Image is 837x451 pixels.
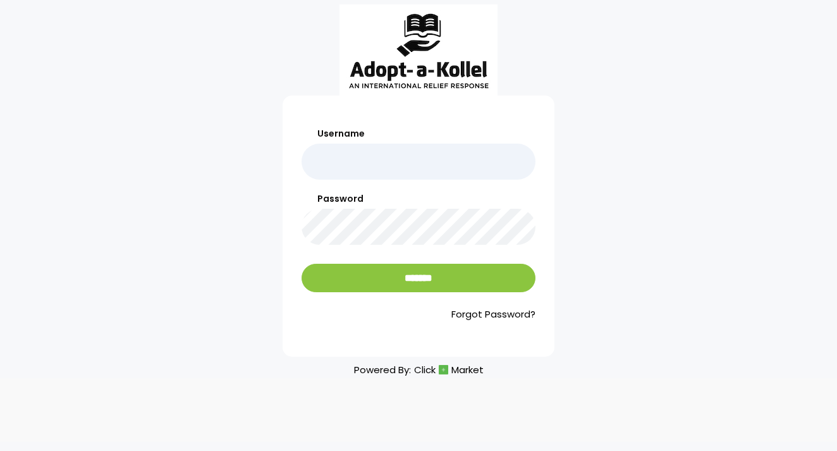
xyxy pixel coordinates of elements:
a: ClickMarket [414,361,484,378]
label: Username [302,127,535,140]
img: cm_icon.png [439,365,448,374]
p: Powered By: [354,361,484,378]
label: Password [302,192,535,206]
img: aak_logo_sm.jpeg [339,4,498,96]
a: Forgot Password? [302,307,535,322]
